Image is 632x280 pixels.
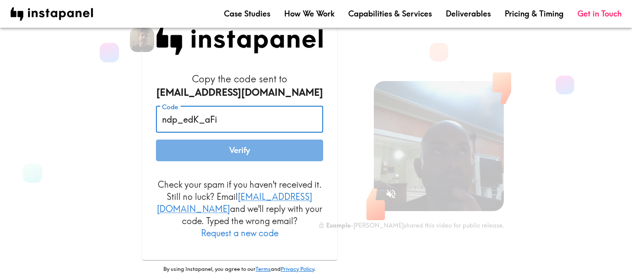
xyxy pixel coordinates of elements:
a: Privacy Policy [281,265,314,272]
label: Code [162,102,178,112]
a: Terms [256,265,271,272]
button: Sound is off [382,185,400,203]
div: [EMAIL_ADDRESS][DOMAIN_NAME] [156,86,323,99]
a: How We Work [284,8,334,19]
input: xxx_xxx_xxx [156,106,323,133]
img: instapanel [10,7,93,21]
button: Verify [156,140,323,161]
div: - [PERSON_NAME] shared this video for public release. [318,221,504,229]
a: Case Studies [224,8,270,19]
button: Request a new code [201,227,279,239]
a: Deliverables [446,8,491,19]
a: Pricing & Timing [505,8,564,19]
a: [EMAIL_ADDRESS][DOMAIN_NAME] [157,191,312,214]
a: Capabilities & Services [348,8,432,19]
a: Get in Touch [577,8,622,19]
p: Check your spam if you haven't received it. Still no luck? Email and we'll reply with your code. ... [156,179,323,239]
p: By using Instapanel, you agree to our and . [142,265,337,273]
img: Spencer [130,28,154,52]
h6: Copy the code sent to [156,72,323,99]
img: Instapanel [156,28,323,55]
b: Example [326,221,350,229]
